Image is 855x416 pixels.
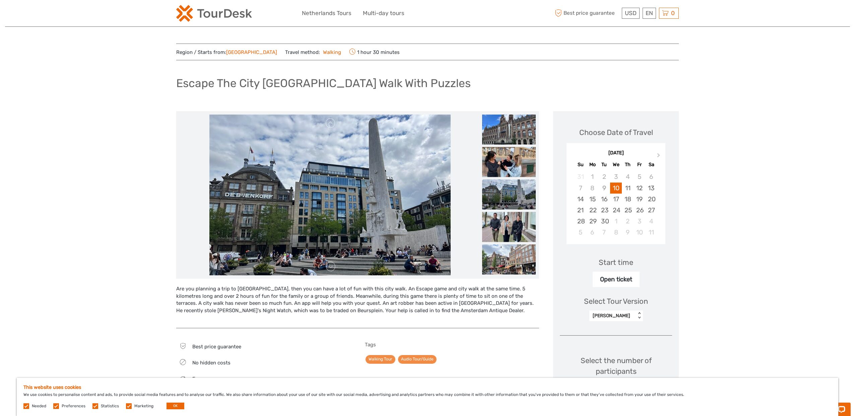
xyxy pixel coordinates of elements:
[398,355,437,363] a: Audio Tour/Guide
[575,160,586,169] div: Su
[482,212,536,242] img: de093cf9eda34ad9b44c79544c407821_slider_thumbnail.jpg
[226,49,277,55] a: [GEOGRAPHIC_DATA]
[610,216,622,227] div: Choose Wednesday, October 1st, 2025
[176,49,277,56] span: Region / Starts from:
[209,115,451,275] img: 5b54c48740254973bc7d0ec82917d3ee_main_slider.jpg
[645,171,657,182] div: Not available Saturday, September 6th, 2025
[610,160,622,169] div: We
[575,227,586,238] div: Choose Sunday, October 5th, 2025
[587,205,598,216] div: Choose Monday, September 22nd, 2025
[634,227,645,238] div: Choose Friday, October 10th, 2025
[593,272,640,287] div: Open ticket
[587,160,598,169] div: Mo
[553,8,620,19] span: Best price guarantee
[634,216,645,227] div: Choose Friday, October 3rd, 2025
[575,205,586,216] div: Choose Sunday, September 21st, 2025
[17,378,838,416] div: We use cookies to personalise content and ads, to provide social media features and to analyse ou...
[569,171,663,238] div: month 2025-09
[9,12,76,17] p: Chat now
[192,344,241,350] span: Best price guarantee
[575,216,586,227] div: Choose Sunday, September 28th, 2025
[584,296,648,306] div: Select Tour Version
[560,355,672,386] div: Select the number of participants
[610,171,622,182] div: Not available Wednesday, September 3rd, 2025
[365,342,539,348] h5: Tags
[598,171,610,182] div: Not available Tuesday, September 2nd, 2025
[622,171,634,182] div: Not available Thursday, September 4th, 2025
[192,376,203,382] span: Easy
[23,385,832,390] h5: This website uses cookies
[636,312,642,319] div: < >
[176,76,471,90] h1: Escape The City [GEOGRAPHIC_DATA] Walk With Puzzles
[366,355,395,363] a: Walking Tour
[622,227,634,238] div: Choose Thursday, October 9th, 2025
[176,5,252,22] img: 2254-3441b4b5-4e5f-4d00-b396-31f1d84a6ebf_logo_small.png
[134,403,153,409] label: Marketing
[625,10,637,16] span: USD
[622,205,634,216] div: Choose Thursday, September 25th, 2025
[645,205,657,216] div: Choose Saturday, September 27th, 2025
[643,8,656,19] div: EN
[302,8,351,18] a: Netherlands Tours
[575,194,586,205] div: Choose Sunday, September 14th, 2025
[482,147,536,177] img: 84dc3be87d24432c9d1ffd187655a7ff_slider_thumbnail.jpg
[320,49,341,55] a: Walking
[670,10,676,16] span: 0
[610,205,622,216] div: Choose Wednesday, September 24th, 2025
[622,194,634,205] div: Choose Thursday, September 18th, 2025
[482,245,536,275] img: cc8e61484d8c4f62bba4d84a2eb00854_slider_thumbnail.jpg
[587,194,598,205] div: Choose Monday, September 15th, 2025
[587,227,598,238] div: Choose Monday, October 6th, 2025
[634,171,645,182] div: Not available Friday, September 5th, 2025
[482,115,536,145] img: a8cbe85a464647c7b518994409158c93_slider_thumbnail.jpg
[645,227,657,238] div: Choose Saturday, October 11th, 2025
[610,194,622,205] div: Choose Wednesday, September 17th, 2025
[598,194,610,205] div: Choose Tuesday, September 16th, 2025
[634,194,645,205] div: Choose Friday, September 19th, 2025
[575,171,586,182] div: Not available Sunday, August 31st, 2025
[622,216,634,227] div: Choose Thursday, October 2nd, 2025
[62,403,85,409] label: Preferences
[622,160,634,169] div: Th
[599,257,633,268] div: Start time
[598,160,610,169] div: Tu
[192,360,231,366] span: No hidden costs
[634,160,645,169] div: Fr
[610,183,622,194] div: Choose Wednesday, September 10th, 2025
[101,403,119,409] label: Statistics
[645,160,657,169] div: Sa
[610,227,622,238] div: Choose Wednesday, October 8th, 2025
[567,150,665,157] div: [DATE]
[598,216,610,227] div: Choose Tuesday, September 30th, 2025
[622,183,634,194] div: Choose Thursday, September 11th, 2025
[634,183,645,194] div: Choose Friday, September 12th, 2025
[482,180,536,210] img: 5b54c48740254973bc7d0ec82917d3ee_slider_thumbnail.jpg
[645,194,657,205] div: Choose Saturday, September 20th, 2025
[593,313,633,319] div: [PERSON_NAME]
[598,205,610,216] div: Choose Tuesday, September 23rd, 2025
[587,171,598,182] div: Not available Monday, September 1st, 2025
[167,403,184,409] button: OK
[645,216,657,227] div: Choose Saturday, October 4th, 2025
[176,285,539,321] div: Are you planning a trip to [GEOGRAPHIC_DATA], then you can have a lot of fun with this city walk....
[634,205,645,216] div: Choose Friday, September 26th, 2025
[32,403,46,409] label: Needed
[598,227,610,238] div: Choose Tuesday, October 7th, 2025
[579,127,653,138] div: Choose Date of Travel
[349,47,400,57] span: 1 hour 30 minutes
[645,183,657,194] div: Choose Saturday, September 13th, 2025
[587,216,598,227] div: Choose Monday, September 29th, 2025
[598,183,610,194] div: Not available Tuesday, September 9th, 2025
[654,151,665,162] button: Next Month
[285,47,341,57] span: Travel method:
[77,10,85,18] button: Open LiveChat chat widget
[587,183,598,194] div: Not available Monday, September 8th, 2025
[575,183,586,194] div: Not available Sunday, September 7th, 2025
[363,8,404,18] a: Multi-day tours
